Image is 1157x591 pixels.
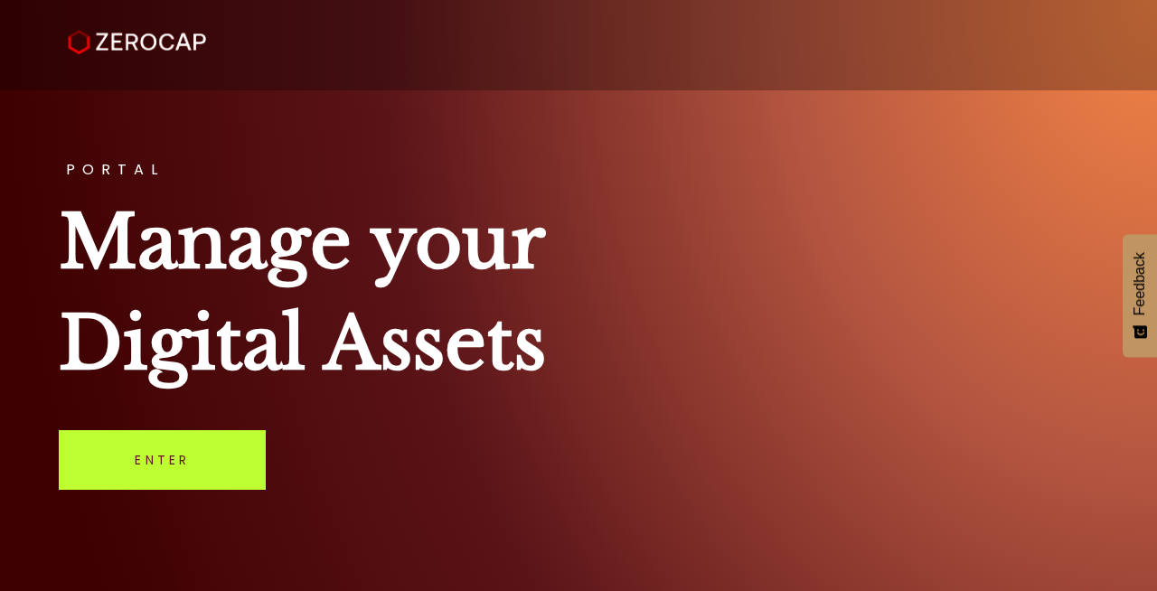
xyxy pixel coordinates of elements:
a: Enter [59,430,266,490]
img: ZeroCap [68,30,206,55]
h3: PORTAL [59,163,1097,177]
h1: Manage your Digital Assets [59,192,1097,394]
button: Feedback - Show survey [1123,234,1157,357]
span: Feedback [1132,252,1148,315]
